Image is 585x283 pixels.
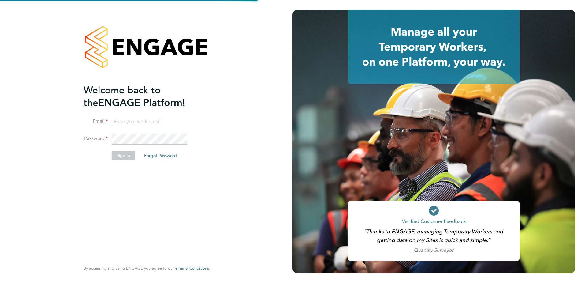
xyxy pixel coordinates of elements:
[174,266,209,271] a: Terms & Conditions
[174,266,209,271] span: Terms & Conditions
[84,266,209,271] span: By accessing and using ENGAGE you agree to our
[84,84,161,109] span: Welcome back to the
[84,84,203,109] h2: ENGAGE Platform!
[84,118,108,125] label: Email
[112,151,135,160] button: Sign In
[112,116,187,127] input: Enter your work email...
[84,135,108,142] label: Password
[139,151,182,160] button: Forgot Password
